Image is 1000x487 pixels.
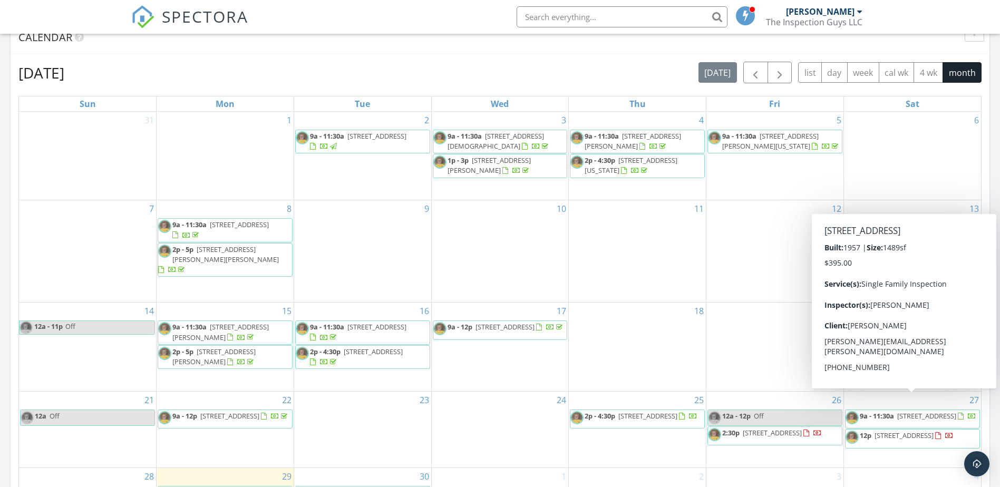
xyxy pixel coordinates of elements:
[431,200,569,303] td: Go to September 10, 2025
[768,62,792,83] button: Next month
[353,96,372,111] a: Tuesday
[433,322,446,335] img: img_0014.jpeg
[200,411,259,421] span: [STREET_ADDRESS]
[172,411,197,421] span: 9a - 12p
[570,411,584,424] img: img_0014.jpeg
[158,245,171,258] img: img_0014.jpeg
[158,347,171,360] img: img_0014.jpeg
[585,411,697,421] a: 2p - 4:30p [STREET_ADDRESS]
[697,468,706,485] a: Go to October 2, 2025
[585,155,677,175] span: [STREET_ADDRESS][US_STATE]
[157,112,294,200] td: Go to September 1, 2025
[904,96,921,111] a: Saturday
[706,303,844,392] td: Go to September 19, 2025
[18,30,72,44] span: Calendar
[706,392,844,468] td: Go to September 26, 2025
[20,321,33,334] img: img_0014.jpeg
[157,200,294,303] td: Go to September 8, 2025
[627,96,648,111] a: Thursday
[897,411,956,421] span: [STREET_ADDRESS]
[172,245,193,254] span: 2p - 5p
[834,468,843,485] a: Go to October 3, 2025
[722,411,751,421] span: 12a - 12p
[433,154,568,178] a: 1p - 3p [STREET_ADDRESS][PERSON_NAME]
[310,322,344,332] span: 9a - 11:30a
[35,411,46,421] span: 12a
[172,220,207,229] span: 9a - 11:30a
[798,62,822,83] button: list
[555,303,568,319] a: Go to September 17, 2025
[569,303,706,392] td: Go to September 18, 2025
[692,392,706,408] a: Go to September 25, 2025
[569,392,706,468] td: Go to September 25, 2025
[860,431,871,440] span: 12p
[585,131,681,151] a: 9a - 11:30a [STREET_ADDRESS][PERSON_NAME]
[569,200,706,303] td: Go to September 11, 2025
[172,347,193,356] span: 2p - 5p
[418,303,431,319] a: Go to September 16, 2025
[131,5,154,28] img: The Best Home Inspection Software - Spectora
[158,218,293,242] a: 9a - 11:30a [STREET_ADDRESS]
[172,322,269,342] a: 9a - 11:30a [STREET_ADDRESS][PERSON_NAME]
[19,200,157,303] td: Go to September 7, 2025
[295,320,430,344] a: 9a - 11:30a [STREET_ADDRESS]
[964,451,989,476] div: Open Intercom Messenger
[448,322,472,332] span: 9a - 12p
[585,155,677,175] a: 2p - 4:30p [STREET_ADDRESS][US_STATE]
[517,6,727,27] input: Search everything...
[448,155,531,175] span: [STREET_ADDRESS][PERSON_NAME]
[157,392,294,468] td: Go to September 22, 2025
[294,200,431,303] td: Go to September 9, 2025
[296,322,309,335] img: img_0014.jpeg
[860,219,889,232] span: 12a - 11p
[786,6,855,17] div: [PERSON_NAME]
[431,112,569,200] td: Go to September 3, 2025
[296,347,309,360] img: img_0014.jpeg
[433,320,568,339] a: 9a - 12p [STREET_ADDRESS]
[570,155,584,169] img: img_0014.jpeg
[418,468,431,485] a: Go to September 30, 2025
[843,303,981,392] td: Go to September 20, 2025
[131,14,248,36] a: SPECTORA
[722,131,819,151] span: [STREET_ADDRESS][PERSON_NAME][US_STATE]
[843,392,981,468] td: Go to September 27, 2025
[559,468,568,485] a: Go to October 1, 2025
[147,200,156,217] a: Go to September 7, 2025
[967,303,981,319] a: Go to September 20, 2025
[310,131,406,151] a: 9a - 11:30a [STREET_ADDRESS]
[585,131,681,151] span: [STREET_ADDRESS][PERSON_NAME]
[943,62,982,83] button: month
[285,112,294,129] a: Go to September 1, 2025
[19,303,157,392] td: Go to September 14, 2025
[875,431,934,440] span: [STREET_ADDRESS]
[431,392,569,468] td: Go to September 24, 2025
[967,392,981,408] a: Go to September 27, 2025
[830,200,843,217] a: Go to September 12, 2025
[570,154,705,178] a: 2p - 4:30p [STREET_ADDRESS][US_STATE]
[310,322,406,342] a: 9a - 11:30a [STREET_ADDRESS]
[743,62,768,83] button: Previous month
[433,155,446,169] img: img_0014.jpeg
[172,411,289,421] a: 9a - 12p [STREET_ADDRESS]
[722,131,840,151] a: 9a - 11:30a [STREET_ADDRESS][PERSON_NAME][US_STATE]
[830,392,843,408] a: Go to September 26, 2025
[569,112,706,200] td: Go to September 4, 2025
[972,112,981,129] a: Go to September 6, 2025
[708,131,721,144] img: img_0014.jpeg
[210,220,269,229] span: [STREET_ADDRESS]
[157,303,294,392] td: Go to September 15, 2025
[706,200,844,303] td: Go to September 12, 2025
[489,96,511,111] a: Wednesday
[158,245,279,274] a: 2p - 5p [STREET_ADDRESS][PERSON_NAME][PERSON_NAME]
[172,322,207,332] span: 9a - 11:30a
[692,303,706,319] a: Go to September 18, 2025
[158,320,293,344] a: 9a - 11:30a [STREET_ADDRESS][PERSON_NAME]
[280,303,294,319] a: Go to September 15, 2025
[448,131,550,151] a: 9a - 11:30a [STREET_ADDRESS][DEMOGRAPHIC_DATA]
[172,347,256,366] span: [STREET_ADDRESS][PERSON_NAME]
[50,411,60,421] span: Off
[142,468,156,485] a: Go to September 28, 2025
[697,112,706,129] a: Go to September 4, 2025
[418,392,431,408] a: Go to September 23, 2025
[172,245,279,264] span: [STREET_ADDRESS][PERSON_NAME][PERSON_NAME]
